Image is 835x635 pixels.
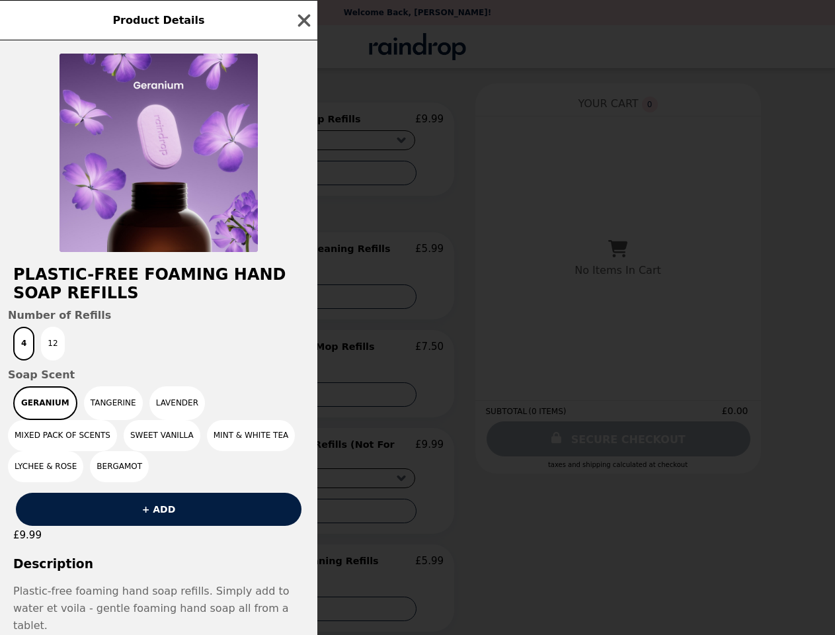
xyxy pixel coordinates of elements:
[41,327,64,360] button: 12
[112,14,204,26] span: Product Details
[84,386,143,420] button: Tangerine
[13,386,77,420] button: Geranium
[8,451,83,482] button: Lychee & Rose
[90,451,149,482] button: Bergamot
[124,420,200,451] button: Sweet Vanilla
[13,583,304,634] p: Plastic-free foaming hand soap refills. Simply add to water et voila - gentle foaming hand soap a...
[8,309,309,321] span: Number of Refills
[60,54,258,252] img: 4 / Geranium
[149,386,205,420] button: Lavender
[16,493,301,526] button: + ADD
[207,420,295,451] button: Mint & White tea
[8,368,309,381] span: Soap Scent
[8,420,117,451] button: Mixed Pack of Scents
[13,327,34,360] button: 4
